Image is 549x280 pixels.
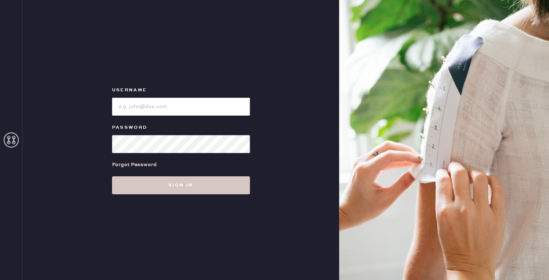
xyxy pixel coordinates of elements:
button: Sign in [112,176,250,194]
label: Password [112,123,250,132]
input: e.g. john@doe.com [112,98,250,116]
label: Username [112,86,250,95]
a: Forgot Password [112,153,157,176]
div: Forgot Password [112,161,157,169]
